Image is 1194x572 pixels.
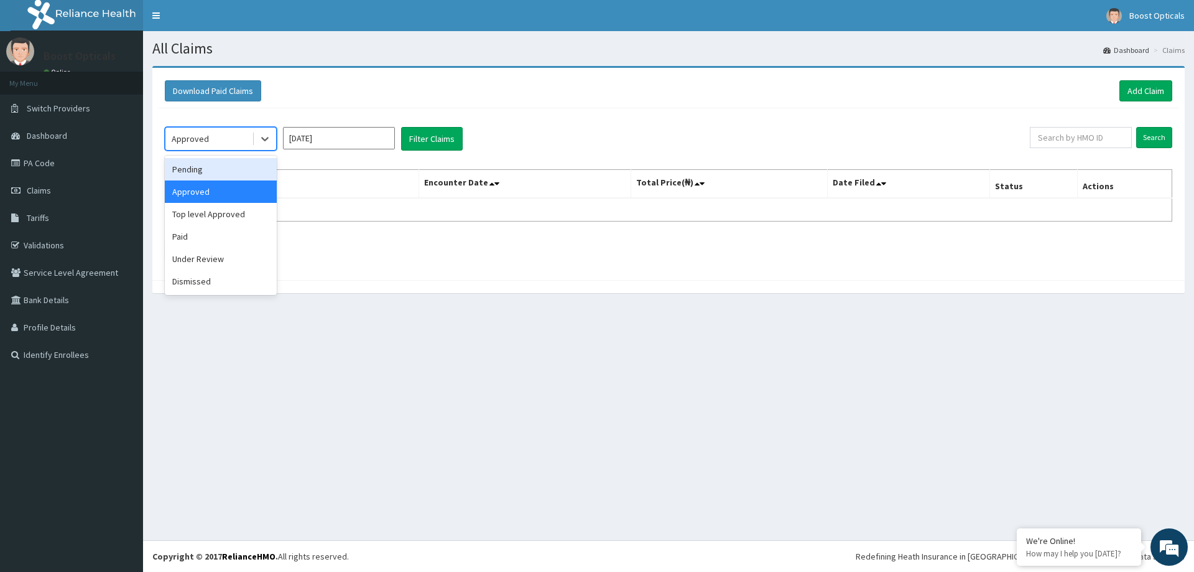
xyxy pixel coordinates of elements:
[1136,127,1172,148] input: Search
[165,170,419,199] th: Name
[1026,548,1132,559] p: How may I help you today?
[23,62,50,93] img: d_794563401_company_1708531726252_794563401
[27,212,49,223] span: Tariffs
[165,80,261,101] button: Download Paid Claims
[44,68,73,77] a: Online
[827,170,989,199] th: Date Filed
[6,340,237,383] textarea: Type your message and hit 'Enter'
[165,181,277,203] div: Approved
[989,170,1077,199] th: Status
[1030,127,1132,148] input: Search by HMO ID
[1077,170,1172,199] th: Actions
[165,225,277,248] div: Paid
[1150,45,1185,55] li: Claims
[72,157,172,283] span: We're online!
[401,127,463,151] button: Filter Claims
[6,37,34,65] img: User Image
[165,248,277,270] div: Under Review
[1103,45,1149,55] a: Dashboard
[165,270,277,293] div: Dismissed
[143,540,1194,572] footer: All rights reserved.
[27,185,51,196] span: Claims
[631,170,827,199] th: Total Price(₦)
[1119,80,1172,101] a: Add Claim
[419,170,631,199] th: Encounter Date
[172,133,209,145] div: Approved
[152,551,278,562] strong: Copyright © 2017 .
[152,40,1185,57] h1: All Claims
[1106,8,1122,24] img: User Image
[856,550,1185,563] div: Redefining Heath Insurance in [GEOGRAPHIC_DATA] using Telemedicine and Data Science!
[27,130,67,141] span: Dashboard
[1129,10,1185,21] span: Boost Opticals
[1026,535,1132,546] div: We're Online!
[204,6,234,36] div: Minimize live chat window
[44,50,116,62] p: Boost Opticals
[165,203,277,225] div: Top level Approved
[65,70,209,86] div: Chat with us now
[283,127,395,149] input: Select Month and Year
[222,551,275,562] a: RelianceHMO
[165,158,277,181] div: Pending
[27,103,90,114] span: Switch Providers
